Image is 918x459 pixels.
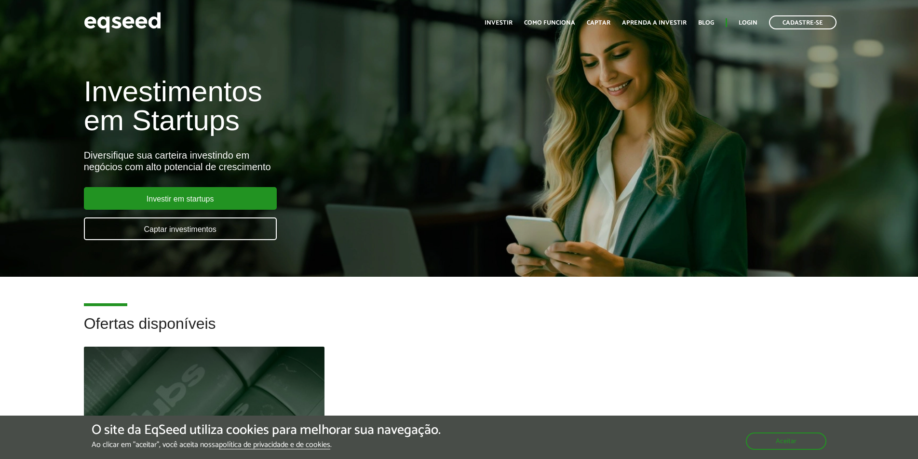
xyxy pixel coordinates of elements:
[84,217,277,240] a: Captar investimentos
[92,440,441,449] p: Ao clicar em "aceitar", você aceita nossa .
[746,432,826,450] button: Aceitar
[84,77,528,135] h1: Investimentos em Startups
[84,315,835,347] h2: Ofertas disponíveis
[622,20,687,26] a: Aprenda a investir
[219,441,330,449] a: política de privacidade e de cookies
[769,15,837,29] a: Cadastre-se
[92,423,441,438] h5: O site da EqSeed utiliza cookies para melhorar sua navegação.
[524,20,575,26] a: Como funciona
[698,20,714,26] a: Blog
[84,149,528,173] div: Diversifique sua carteira investindo em negócios com alto potencial de crescimento
[485,20,513,26] a: Investir
[84,187,277,210] a: Investir em startups
[739,20,757,26] a: Login
[84,10,161,35] img: EqSeed
[587,20,610,26] a: Captar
